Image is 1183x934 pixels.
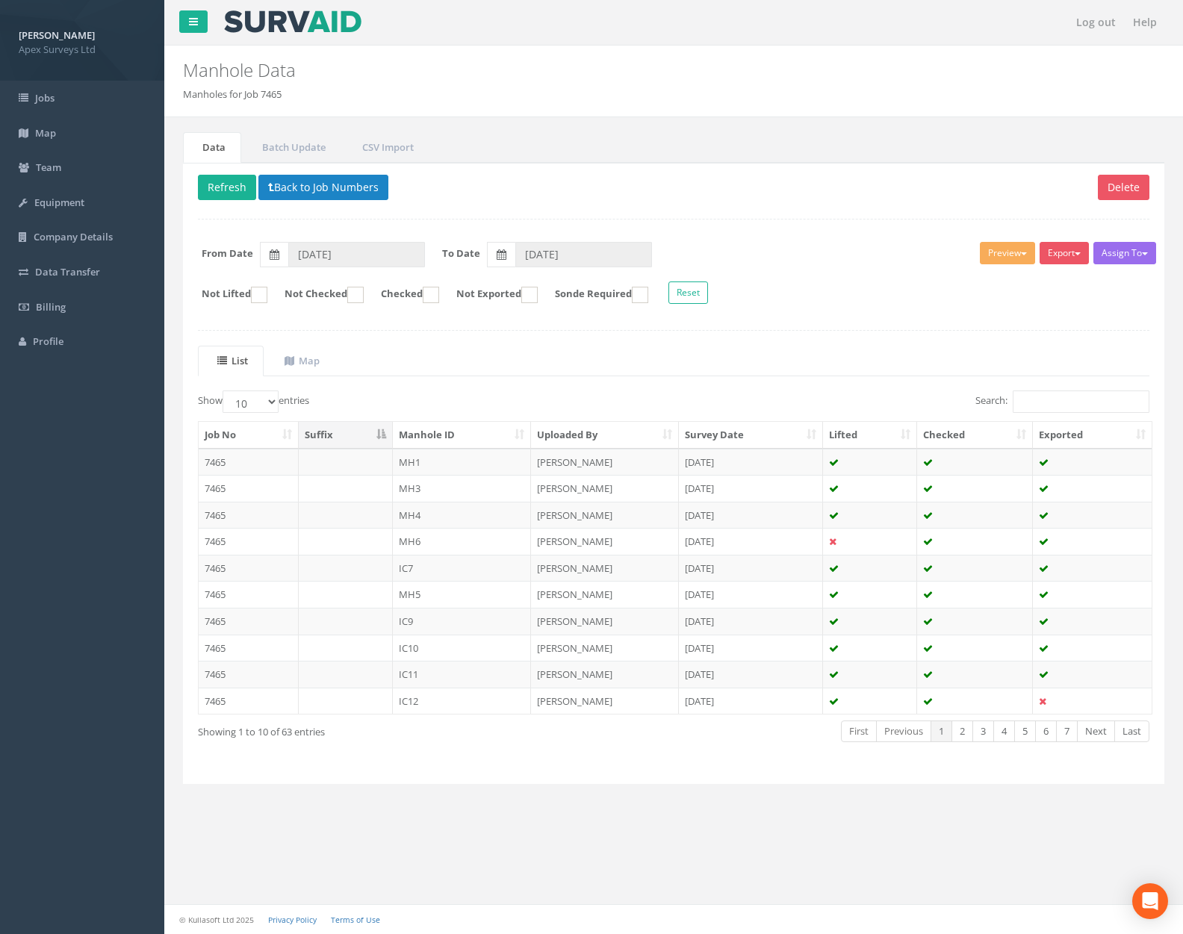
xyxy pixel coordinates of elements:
[268,915,317,925] a: Privacy Policy
[393,422,532,449] th: Manhole ID: activate to sort column ascending
[366,287,439,303] label: Checked
[442,246,480,261] label: To Date
[199,502,299,529] td: 7465
[531,581,679,608] td: [PERSON_NAME]
[393,502,532,529] td: MH4
[217,354,248,367] uib-tab-heading: List
[393,581,532,608] td: MH5
[1014,720,1036,742] a: 5
[199,449,299,476] td: 7465
[179,915,254,925] small: © Kullasoft Ltd 2025
[199,635,299,661] td: 7465
[393,449,532,476] td: MH1
[199,661,299,688] td: 7465
[393,661,532,688] td: IC11
[393,635,532,661] td: IC10
[35,91,55,105] span: Jobs
[531,555,679,582] td: [PERSON_NAME]
[441,287,538,303] label: Not Exported
[1114,720,1149,742] a: Last
[270,287,364,303] label: Not Checked
[198,719,581,739] div: Showing 1 to 10 of 63 entries
[975,390,1149,413] label: Search:
[198,390,309,413] label: Show entries
[679,581,823,608] td: [DATE]
[531,688,679,714] td: [PERSON_NAME]
[202,246,253,261] label: From Date
[980,242,1035,264] button: Preview
[679,449,823,476] td: [DATE]
[199,528,299,555] td: 7465
[33,334,63,348] span: Profile
[515,242,652,267] input: To Date
[531,635,679,661] td: [PERSON_NAME]
[199,688,299,714] td: 7465
[258,175,388,200] button: Back to Job Numbers
[35,265,100,278] span: Data Transfer
[841,720,877,742] a: First
[285,354,320,367] uib-tab-heading: Map
[531,661,679,688] td: [PERSON_NAME]
[679,555,823,582] td: [DATE]
[668,281,708,304] button: Reset
[343,132,429,163] a: CSV Import
[531,608,679,635] td: [PERSON_NAME]
[1098,175,1149,200] button: Delete
[993,720,1015,742] a: 4
[34,196,84,209] span: Equipment
[36,300,66,314] span: Billing
[183,60,997,80] h2: Manhole Data
[531,502,679,529] td: [PERSON_NAME]
[393,688,532,714] td: IC12
[1035,720,1057,742] a: 6
[198,175,256,200] button: Refresh
[679,502,823,529] td: [DATE]
[679,661,823,688] td: [DATE]
[35,126,56,140] span: Map
[19,25,146,56] a: [PERSON_NAME] Apex Surveys Ltd
[531,528,679,555] td: [PERSON_NAME]
[876,720,931,742] a: Previous
[823,422,918,449] th: Lifted: activate to sort column ascending
[187,287,267,303] label: Not Lifted
[917,422,1033,449] th: Checked: activate to sort column ascending
[36,161,61,174] span: Team
[288,242,425,267] input: From Date
[393,608,532,635] td: IC9
[183,132,241,163] a: Data
[531,422,679,449] th: Uploaded By: activate to sort column ascending
[679,475,823,502] td: [DATE]
[531,449,679,476] td: [PERSON_NAME]
[199,581,299,608] td: 7465
[19,28,95,42] strong: [PERSON_NAME]
[223,390,279,413] select: Showentries
[265,346,335,376] a: Map
[1093,242,1156,264] button: Assign To
[679,528,823,555] td: [DATE]
[183,87,282,102] li: Manholes for Job 7465
[331,915,380,925] a: Terms of Use
[1013,390,1149,413] input: Search:
[1033,422,1152,449] th: Exported: activate to sort column ascending
[679,688,823,714] td: [DATE]
[1077,720,1115,742] a: Next
[679,422,823,449] th: Survey Date: activate to sort column ascending
[679,608,823,635] td: [DATE]
[1132,883,1168,919] div: Open Intercom Messenger
[531,475,679,502] td: [PERSON_NAME]
[199,608,299,635] td: 7465
[931,720,952,742] a: 1
[393,555,532,582] td: IC7
[198,346,264,376] a: List
[199,422,299,449] th: Job No: activate to sort column ascending
[540,287,648,303] label: Sonde Required
[393,528,532,555] td: MH6
[199,555,299,582] td: 7465
[972,720,994,742] a: 3
[299,422,393,449] th: Suffix: activate to sort column descending
[679,635,823,661] td: [DATE]
[1056,720,1078,742] a: 7
[34,230,113,243] span: Company Details
[951,720,973,742] a: 2
[19,43,146,57] span: Apex Surveys Ltd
